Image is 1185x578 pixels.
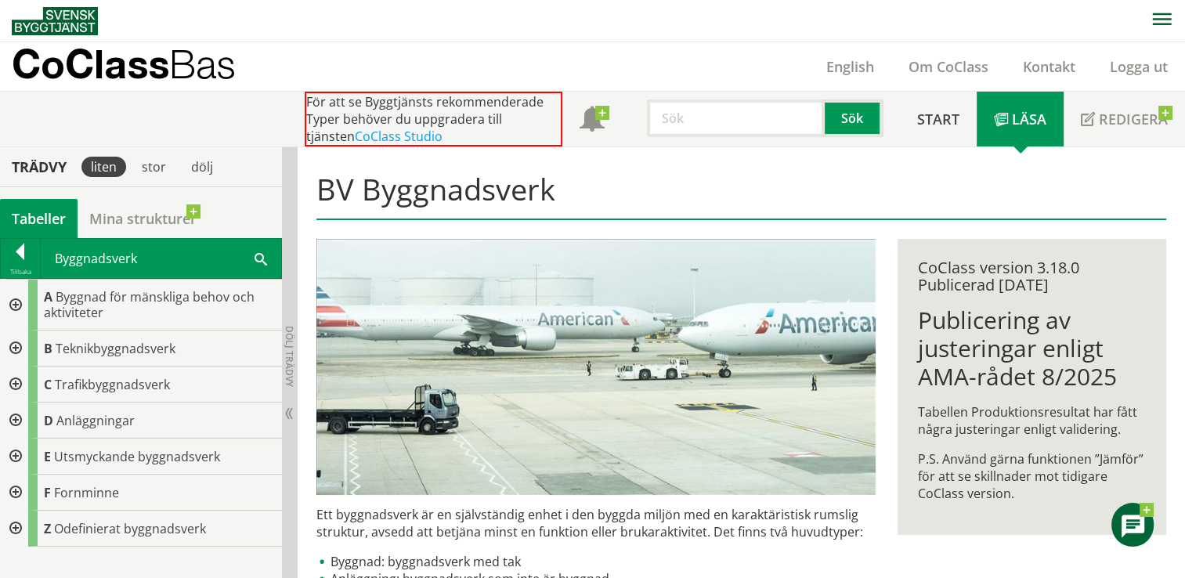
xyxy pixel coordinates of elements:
[1012,110,1046,128] span: Läsa
[305,92,562,146] div: För att se Byggtjänsts rekommenderade Typer behöver du uppgradera till tjänsten
[54,484,119,501] span: Fornminne
[918,450,1147,502] p: P.S. Använd gärna funktionen ”Jämför” för att se skillnader mot tidigare CoClass version.
[132,157,175,177] div: stor
[917,110,959,128] span: Start
[44,376,52,393] span: C
[255,250,267,266] span: Sök i tabellen
[12,55,236,73] p: CoClass
[44,520,51,537] span: Z
[891,57,1006,76] a: Om CoClass
[283,326,296,387] span: Dölj trädvy
[56,340,175,357] span: Teknikbyggnadsverk
[54,448,220,465] span: Utsmyckande byggnadsverk
[900,92,977,146] a: Start
[647,99,825,137] input: Sök
[809,57,891,76] a: English
[316,172,1167,220] h1: BV Byggnadsverk
[918,306,1147,391] h1: Publicering av justeringar enligt AMA-rådet 8/2025
[1064,92,1185,146] a: Redigera
[580,108,605,133] span: Notifikationer
[41,239,281,278] div: Byggnadsverk
[316,239,876,495] img: flygplatsbana.jpg
[44,288,255,321] span: Byggnad för mänskliga behov och aktiviteter
[1093,57,1185,76] a: Logga ut
[3,158,75,175] div: Trädvy
[12,42,269,91] a: CoClassBas
[918,259,1147,294] div: CoClass version 3.18.0 Publicerad [DATE]
[825,99,883,137] button: Sök
[182,157,222,177] div: dölj
[81,157,126,177] div: liten
[44,484,51,501] span: F
[44,448,51,465] span: E
[56,412,135,429] span: Anläggningar
[12,7,98,35] img: Svensk Byggtjänst
[1099,110,1168,128] span: Redigera
[1006,57,1093,76] a: Kontakt
[44,412,53,429] span: D
[918,403,1147,438] p: Tabellen Produktionsresultat har fått några justeringar enligt validering.
[977,92,1064,146] a: Läsa
[55,376,170,393] span: Trafikbyggnadsverk
[44,288,52,305] span: A
[169,41,236,87] span: Bas
[54,520,206,537] span: Odefinierat byggnadsverk
[316,553,876,570] li: Byggnad: byggnadsverk med tak
[1,266,40,278] div: Tillbaka
[44,340,52,357] span: B
[355,128,443,145] a: CoClass Studio
[78,199,208,238] a: Mina strukturer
